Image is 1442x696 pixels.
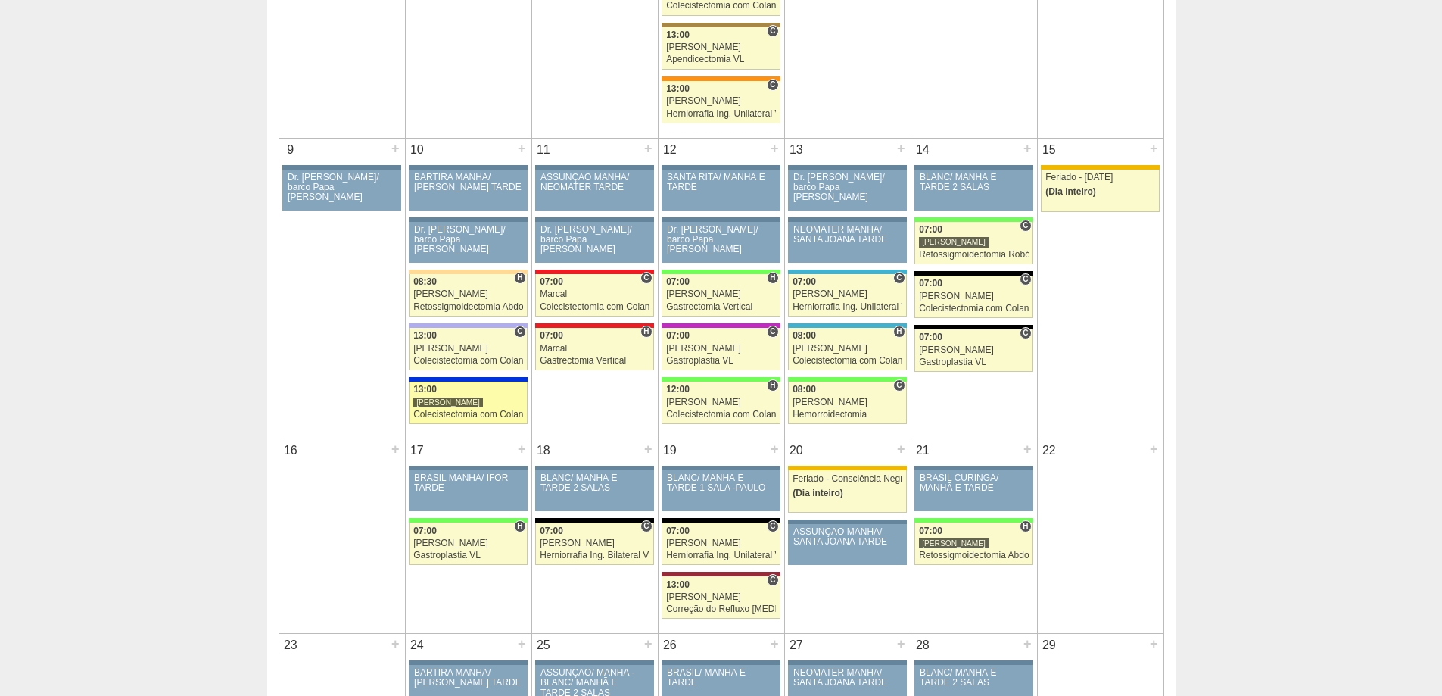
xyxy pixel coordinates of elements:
div: Key: Aviso [662,217,780,222]
div: + [1148,439,1160,459]
span: Consultório [767,25,778,37]
div: 26 [659,634,682,657]
div: Apendicectomia VL [666,55,776,64]
div: 18 [532,439,556,462]
span: Consultório [893,272,905,284]
div: Colecistectomia com Colangiografia VL [413,356,523,366]
div: 12 [659,139,682,161]
div: BARTIRA MANHÃ/ [PERSON_NAME] TARDE [414,668,522,688]
div: Key: Maria Braido [662,323,780,328]
div: [PERSON_NAME] [666,538,776,548]
span: Consultório [514,326,525,338]
div: 16 [279,439,303,462]
div: 28 [911,634,935,657]
div: Key: Brasil [409,518,527,523]
div: [PERSON_NAME] [793,398,902,407]
div: Key: Aviso [409,660,527,665]
div: Key: São Luiz - SCS [662,76,780,81]
div: [PERSON_NAME] [793,344,902,354]
div: Key: Aviso [914,466,1032,470]
span: 07:00 [919,224,942,235]
span: Consultório [767,326,778,338]
span: Hospital [640,326,652,338]
div: [PERSON_NAME] [666,289,776,299]
div: Key: Aviso [282,165,400,170]
div: Key: Aviso [914,165,1032,170]
div: + [1021,139,1034,158]
span: 07:00 [666,526,690,536]
div: Correção do Refluxo [MEDICAL_DATA] esofágico Robótico [666,604,776,614]
div: Key: Oswaldo Cruz Paulista [662,23,780,27]
div: + [768,139,781,158]
a: Feriado - [DATE] (Dia inteiro) [1041,170,1159,212]
div: Dr. [PERSON_NAME]/ barco Papa [PERSON_NAME] [288,173,396,203]
a: C 07:00 [PERSON_NAME] Herniorrafia Ing. Bilateral VL [535,523,653,565]
a: C 13:00 [PERSON_NAME] Colecistectomia com Colangiografia VL [409,328,527,370]
div: Dr. [PERSON_NAME]/ barco Papa [PERSON_NAME] [540,225,649,255]
div: Key: Neomater [788,323,906,328]
div: [PERSON_NAME] [413,538,523,548]
span: (Dia inteiro) [793,488,843,498]
a: BLANC/ MANHÃ E TARDE 2 SALAS [535,470,653,511]
div: + [515,139,528,158]
div: 25 [532,634,556,657]
div: [PERSON_NAME] [666,398,776,407]
a: C 07:00 [PERSON_NAME] Colecistectomia com Colangiografia VL [914,276,1032,318]
div: Feriado - [DATE] [1045,173,1155,183]
a: C 07:00 [PERSON_NAME] Gastroplastia VL [662,328,780,370]
span: Hospital [514,520,525,532]
div: Key: Aviso [788,217,906,222]
div: Key: Aviso [535,165,653,170]
div: 9 [279,139,303,161]
div: Hemorroidectomia [793,410,902,420]
span: Consultório [1020,327,1031,339]
span: 07:00 [919,526,942,536]
a: H 07:00 [PERSON_NAME] Retossigmoidectomia Abdominal VL [914,523,1032,565]
span: 07:00 [666,330,690,341]
div: BLANC/ MANHÃ E TARDE 2 SALAS [920,173,1028,192]
div: Key: Aviso [535,660,653,665]
div: + [389,439,402,459]
div: Dr. [PERSON_NAME]/ barco Papa [PERSON_NAME] [793,173,902,203]
span: 08:00 [793,330,816,341]
div: BLANC/ MANHÃ E TARDE 2 SALAS [920,668,1028,688]
div: + [642,634,655,654]
div: Colecistectomia com Colangiografia VL [540,302,649,312]
div: Key: Blanc [914,325,1032,329]
a: BLANC/ MANHÃ E TARDE 1 SALA -PAULO [662,470,780,511]
span: Consultório [767,574,778,586]
div: ASSUNÇÃO MANHÃ/ SANTA JOANA TARDE [793,527,902,547]
div: Key: Aviso [409,217,527,222]
div: + [895,139,908,158]
span: 13:00 [666,30,690,40]
div: Colecistectomia com Colangiografia VL [666,1,776,11]
a: H 08:00 [PERSON_NAME] Colecistectomia com Colangiografia VL [788,328,906,370]
div: + [895,634,908,654]
a: H 07:00 [PERSON_NAME] Gastroplastia VL [409,523,527,565]
div: [PERSON_NAME] [413,397,483,408]
span: Hospital [767,272,778,284]
span: Consultório [893,379,905,392]
a: BRASIL MANHÃ/ IFOR TARDE [409,470,527,511]
div: Key: Aviso [535,466,653,470]
div: [PERSON_NAME] [666,42,776,52]
div: Key: Aviso [409,466,527,470]
div: Retossigmoidectomia Abdominal VL [919,551,1029,560]
div: + [515,634,528,654]
div: [PERSON_NAME] [413,344,523,354]
div: Key: Feriado [1041,165,1159,170]
div: 24 [406,634,429,657]
a: BARTIRA MANHÃ/ [PERSON_NAME] TARDE [409,170,527,211]
a: BRASIL CURINGA/ MANHÃ E TARDE [914,470,1032,511]
div: 19 [659,439,682,462]
a: ASSUNÇÃO MANHÃ/ NEOMATER TARDE [535,170,653,211]
div: Key: Aviso [535,217,653,222]
a: C 07:00 [PERSON_NAME] Retossigmoidectomia Robótica [914,222,1032,264]
span: Hospital [1020,520,1031,532]
a: Dr. [PERSON_NAME]/ barco Papa [PERSON_NAME] [788,170,906,211]
div: + [515,439,528,459]
div: Colecistectomia com Colangiografia VL [666,410,776,420]
a: NEOMATER MANHÃ/ SANTA JOANA TARDE [788,222,906,263]
div: BRASIL MANHÃ/ IFOR TARDE [414,473,522,493]
div: Marcal [540,289,649,299]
